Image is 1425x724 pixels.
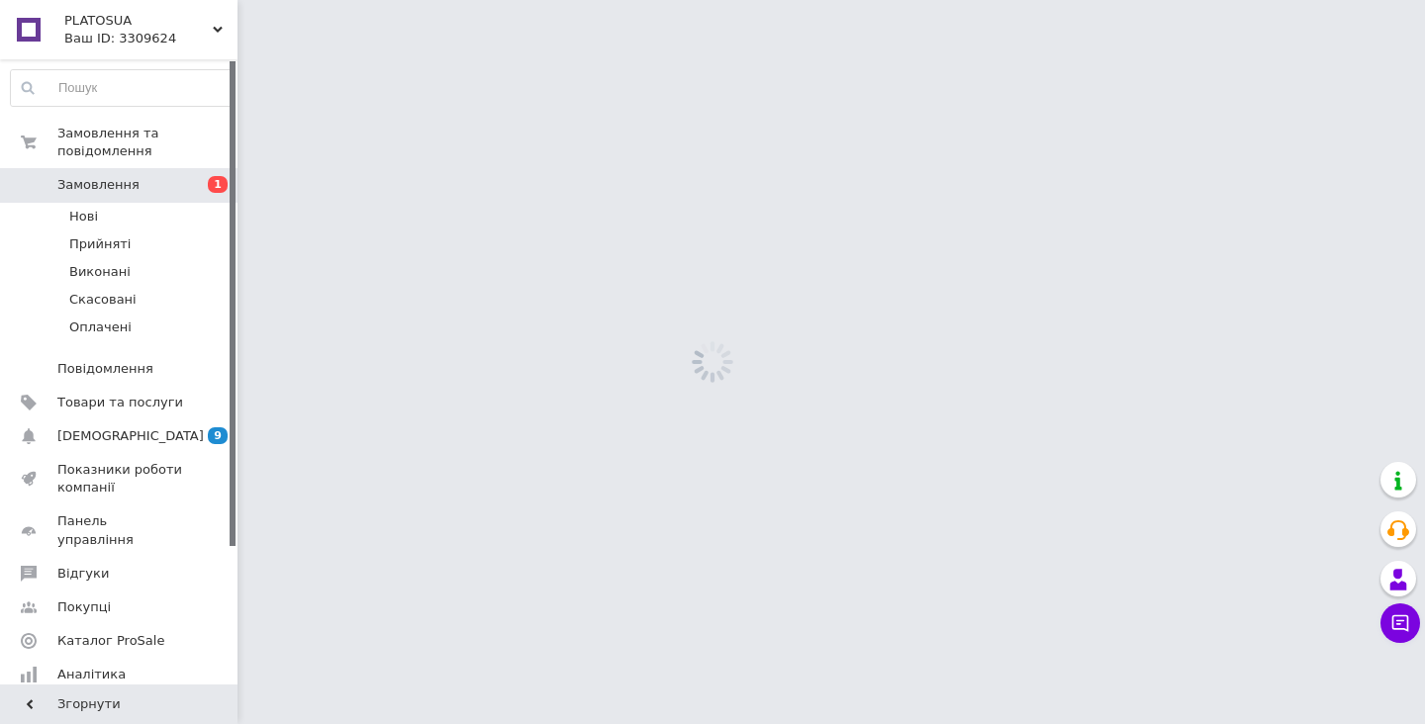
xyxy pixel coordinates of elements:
span: 1 [208,176,228,193]
span: Товари та послуги [57,394,183,411]
span: Нові [69,208,98,226]
div: Ваш ID: 3309624 [64,30,237,47]
span: Замовлення та повідомлення [57,125,237,160]
span: Відгуки [57,565,109,583]
span: Каталог ProSale [57,632,164,650]
span: Показники роботи компанії [57,461,183,497]
span: Аналітика [57,666,126,683]
span: Повідомлення [57,360,153,378]
span: Прийняті [69,235,131,253]
span: PLATOSUA [64,12,213,30]
span: Замовлення [57,176,140,194]
span: [DEMOGRAPHIC_DATA] [57,427,204,445]
span: Оплачені [69,318,132,336]
input: Пошук [11,70,233,106]
span: 9 [208,427,228,444]
span: Виконані [69,263,131,281]
span: Скасовані [69,291,137,309]
span: Покупці [57,598,111,616]
span: Панель управління [57,512,183,548]
button: Чат з покупцем [1380,603,1420,643]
